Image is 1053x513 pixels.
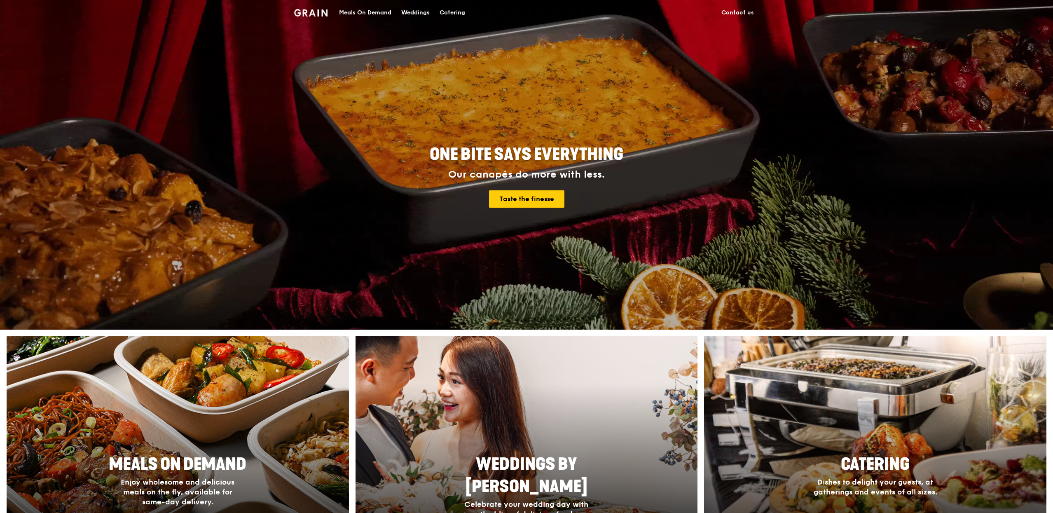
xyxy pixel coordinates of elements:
[841,454,910,474] span: Catering
[294,9,328,16] img: Grain
[466,454,587,497] span: Weddings by [PERSON_NAME]
[716,0,759,25] a: Contact us
[440,0,465,25] div: Catering
[109,454,246,474] span: Meals On Demand
[121,478,234,506] span: Enjoy wholesome and delicious meals on the fly, available for same-day delivery.
[396,0,435,25] a: Weddings
[430,145,623,164] span: ONE BITE SAYS EVERYTHING
[401,0,430,25] div: Weddings
[339,0,391,25] div: Meals On Demand
[435,0,470,25] a: Catering
[378,169,675,180] div: Our canapés do more with less.
[814,478,937,497] span: Dishes to delight your guests, at gatherings and events of all sizes.
[489,190,564,208] a: Taste the finesse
